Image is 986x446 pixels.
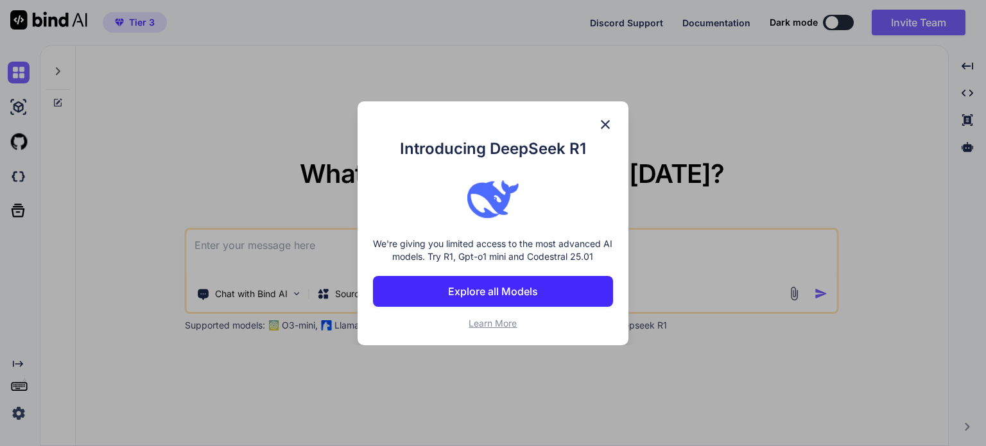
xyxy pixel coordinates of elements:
p: Explore all Models [448,284,538,299]
span: Learn More [469,318,517,329]
button: Explore all Models [373,276,613,307]
p: We're giving you limited access to the most advanced AI models. Try R1, Gpt-o1 mini and Codestral... [373,237,613,263]
img: bind logo [467,173,519,225]
h1: Introducing DeepSeek R1 [373,137,613,160]
img: close [598,117,613,132]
